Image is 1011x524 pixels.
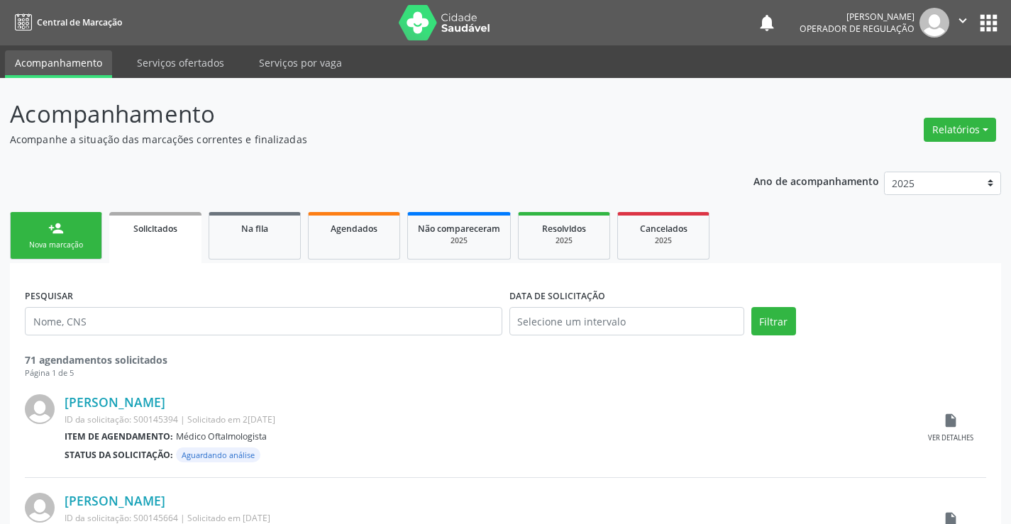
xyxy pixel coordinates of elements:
button: Relatórios [924,118,996,142]
a: [PERSON_NAME] [65,394,165,410]
span: Aguardando análise [176,447,260,462]
div: Nova marcação [21,240,92,250]
div: Página 1 de 5 [25,367,986,379]
span: Central de Marcação [37,16,122,28]
button: apps [976,11,1001,35]
div: 2025 [628,235,699,246]
b: Status da solicitação: [65,449,173,461]
p: Ano de acompanhamento [753,172,879,189]
div: person_add [48,221,64,236]
span: Não compareceram [418,223,500,235]
i:  [955,13,971,28]
button: Filtrar [751,307,796,335]
a: Serviços por vaga [249,50,352,75]
a: [PERSON_NAME] [65,493,165,508]
a: Serviços ofertados [127,50,234,75]
span: Agendados [331,223,377,235]
b: Item de agendamento: [65,430,173,442]
img: img [919,8,949,38]
div: [PERSON_NAME] [800,11,915,23]
a: Central de Marcação [10,11,122,34]
span: Operador de regulação [800,23,915,35]
p: Acompanhe a situação das marcações correntes e finalizadas [10,132,704,147]
img: img [25,394,55,424]
div: Ver detalhes [928,433,973,443]
strong: 71 agendamentos solicitados [25,353,167,367]
span: Na fila [241,223,268,235]
span: ID da solicitação: S00145394 | [65,413,185,425]
button:  [949,8,976,38]
span: Solicitados [133,223,177,235]
input: Nome, CNS [25,307,502,335]
i: insert_drive_file [943,413,958,428]
a: Acompanhamento [5,50,112,78]
div: 2025 [418,235,500,246]
span: Cancelados [640,223,687,235]
img: img [25,493,55,523]
label: DATA DE SOLICITAÇÃO [509,285,605,307]
span: ID da solicitação: S00145664 | [65,512,185,524]
span: Solicitado em 2[DATE] [187,413,275,425]
div: 2025 [529,235,600,246]
p: Acompanhamento [10,96,704,132]
span: Médico Oftalmologista [176,430,267,442]
span: Solicitado em [DATE] [187,512,270,524]
input: Selecione um intervalo [509,307,744,335]
span: Resolvidos [542,223,586,235]
button: notifications [757,13,777,33]
label: PESQUISAR [25,285,73,307]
